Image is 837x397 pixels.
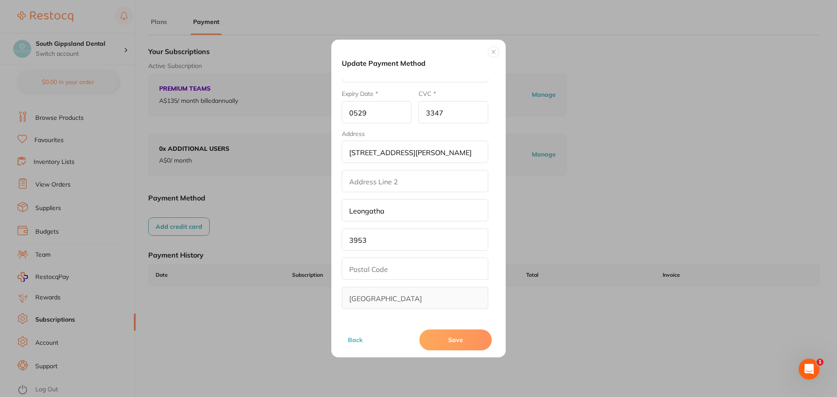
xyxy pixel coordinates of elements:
input: State [342,228,488,251]
input: Address Line 1 [342,141,488,163]
input: Postal Code [342,258,488,280]
label: CVC * [418,90,436,97]
button: Back [345,329,412,350]
input: CVC [418,101,488,123]
input: MM/YY [342,101,412,123]
iframe: Intercom live chat [799,359,820,380]
input: Address Line 2 [342,170,488,192]
h5: Update Payment Method [342,58,495,68]
span: 1 [817,359,823,366]
label: Expiry Date * [342,90,378,97]
input: City [342,199,488,221]
button: Save [419,329,492,350]
legend: Address [342,130,365,137]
